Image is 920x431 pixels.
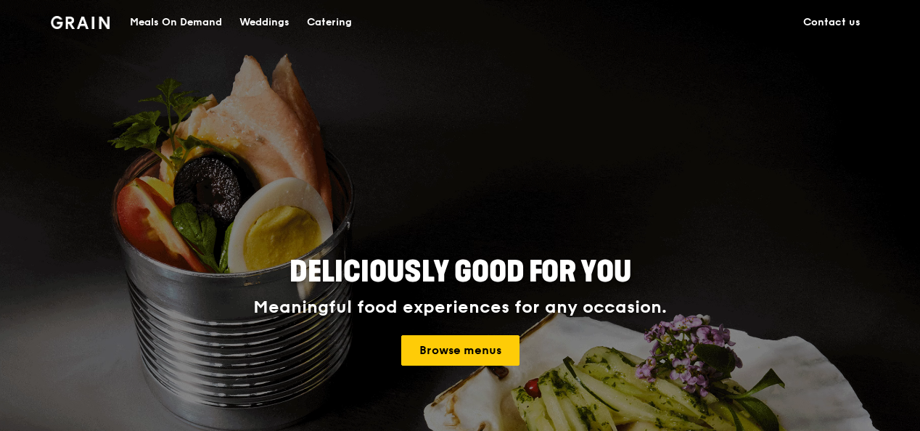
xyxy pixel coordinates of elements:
[231,1,298,44] a: Weddings
[401,335,519,366] a: Browse menus
[239,1,289,44] div: Weddings
[289,255,631,290] span: Deliciously good for you
[298,1,361,44] a: Catering
[199,297,721,318] div: Meaningful food experiences for any occasion.
[130,1,222,44] div: Meals On Demand
[307,1,352,44] div: Catering
[51,16,110,29] img: Grain
[794,1,869,44] a: Contact us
